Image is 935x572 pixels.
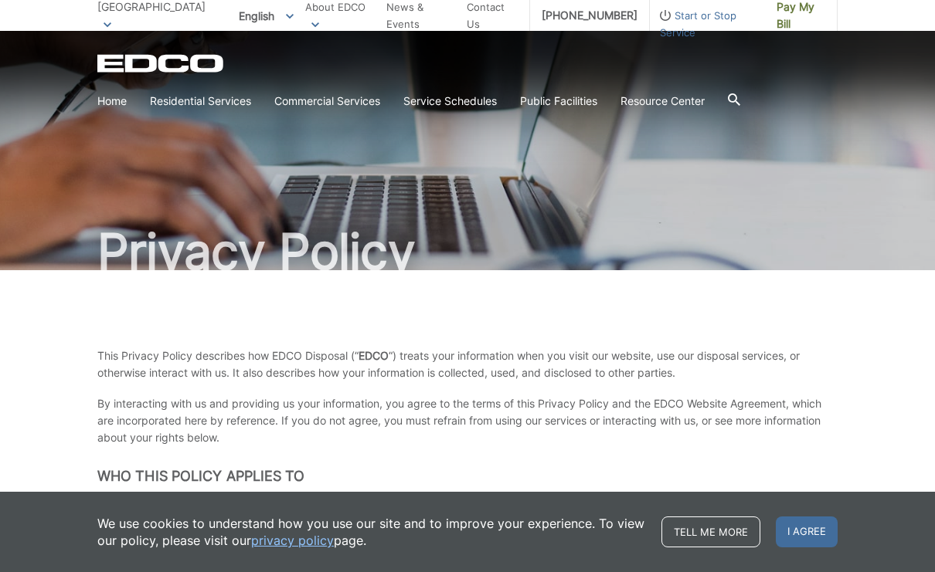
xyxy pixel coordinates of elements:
[359,349,389,362] strong: EDCO
[97,515,646,549] p: We use cookies to understand how you use our site and to improve your experience. To view our pol...
[403,93,497,110] a: Service Schedules
[97,395,838,446] p: By interacting with us and providing us your information, you agree to the terms of this Privacy ...
[776,516,838,547] span: I agree
[97,93,127,110] a: Home
[520,93,597,110] a: Public Facilities
[661,516,760,547] a: Tell me more
[251,532,334,549] a: privacy policy
[620,93,705,110] a: Resource Center
[97,468,838,485] h2: Who This Policy Applies To
[97,347,838,381] p: This Privacy Policy describes how EDCO Disposal (“ “) treats your information when you visit our ...
[150,93,251,110] a: Residential Services
[97,227,838,276] h1: Privacy Policy
[97,54,226,73] a: EDCD logo. Return to the homepage.
[274,93,380,110] a: Commercial Services
[227,3,305,29] span: English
